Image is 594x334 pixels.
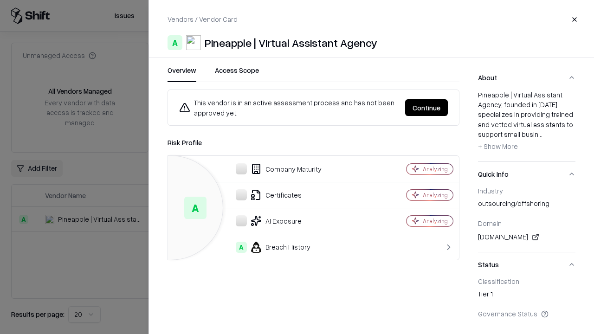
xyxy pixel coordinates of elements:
div: Analyzing [423,217,448,225]
button: Status [478,252,575,277]
div: AI Exposure [175,215,374,226]
span: ... [538,130,542,138]
div: A [168,35,182,50]
div: Risk Profile [168,137,459,148]
div: [DOMAIN_NAME] [478,231,575,243]
button: Access Scope [215,65,259,82]
button: Overview [168,65,196,82]
div: Domain [478,219,575,227]
div: Company Maturity [175,163,374,174]
div: outsourcing/offshoring [478,199,575,212]
div: Classification [478,277,575,285]
div: About [478,90,575,161]
button: Continue [405,99,448,116]
div: A [236,242,247,253]
div: Certificates [175,189,374,200]
div: Analyzing [423,191,448,199]
div: Governance Status [478,309,575,318]
div: Pineapple | Virtual Assistant Agency, founded in [DATE], specializes in providing trained and vet... [478,90,575,154]
div: Tier 1 [478,289,575,302]
div: This vendor is in an active assessment process and has not been approved yet. [179,97,398,118]
p: Vendors / Vendor Card [168,14,238,24]
img: Pineapple | Virtual Assistant Agency [186,35,201,50]
button: About [478,65,575,90]
button: Quick Info [478,162,575,186]
div: Breach History [175,242,374,253]
div: A [184,197,207,219]
div: Quick Info [478,186,575,252]
div: Pineapple | Virtual Assistant Agency [205,35,377,50]
span: + Show More [478,142,518,150]
div: Industry [478,186,575,195]
button: + Show More [478,139,518,154]
div: Analyzing [423,165,448,173]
